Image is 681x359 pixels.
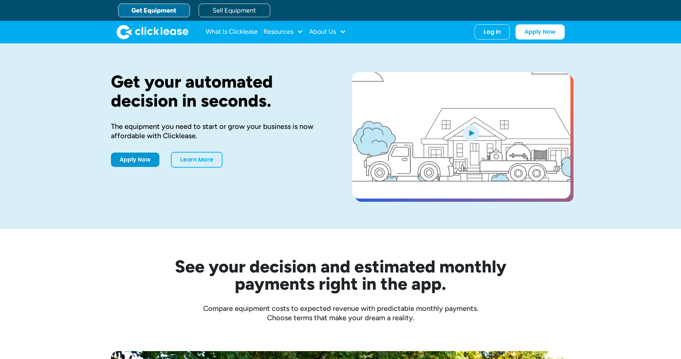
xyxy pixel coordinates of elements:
a: open lightbox [352,72,570,199]
h1: Get your automated decision in seconds. [111,72,329,110]
h2: See your decision and estimated monthly payments right in the app. [140,258,542,292]
a: Apply Now [516,24,565,39]
img: Blue play button logo on a light blue circular background [461,123,481,143]
div: About Us [309,25,346,39]
a: Get Equipment [118,4,190,17]
div: Compare equipment costs to expected revenue with predictable monthly payments. Choose terms that ... [111,304,570,322]
div: Resources [263,25,303,39]
div: The equipment you need to start or grow your business is now affordable with Clicklease. [111,122,329,140]
a: Learn More [171,152,223,168]
div: Log In [484,28,501,36]
a: Sell Equipment [199,4,270,17]
img: Clicklease logo [117,25,188,39]
a: home [117,25,188,39]
a: Apply Now [111,153,159,167]
a: What Is Clicklease [206,25,258,39]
